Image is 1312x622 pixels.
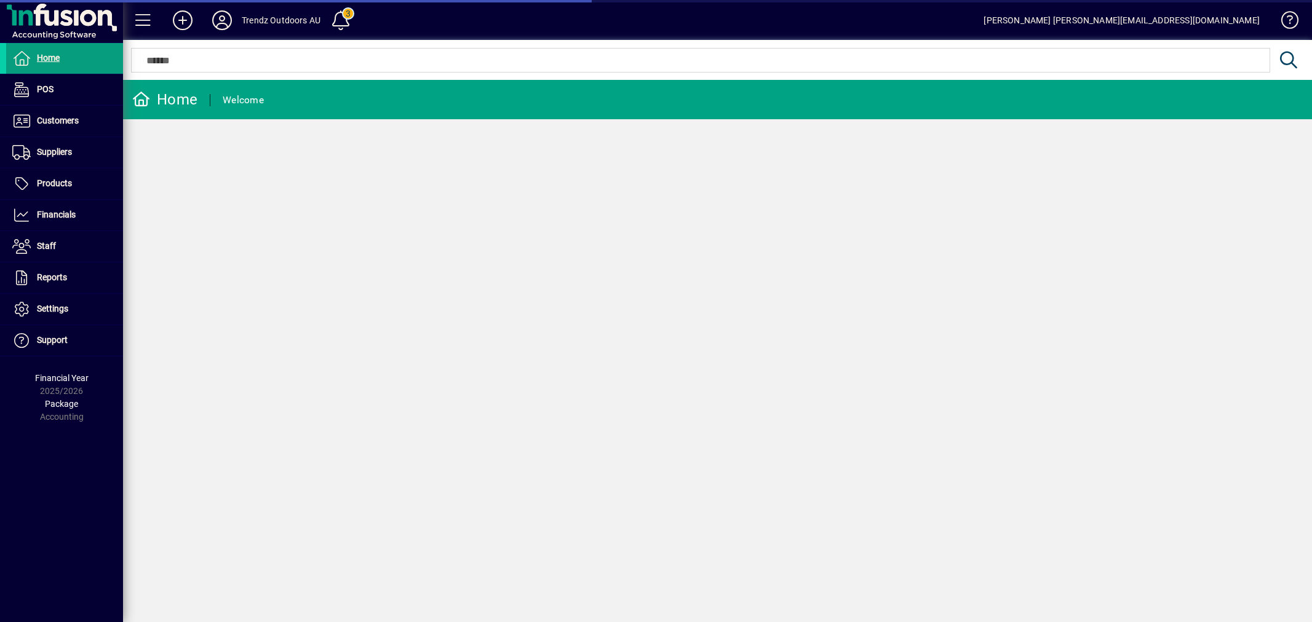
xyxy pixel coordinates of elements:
a: Staff [6,231,123,262]
span: Suppliers [37,147,72,157]
button: Add [163,9,202,31]
span: POS [37,84,54,94]
button: Profile [202,9,242,31]
div: [PERSON_NAME] [PERSON_NAME][EMAIL_ADDRESS][DOMAIN_NAME] [984,10,1260,30]
div: Trendz Outdoors AU [242,10,320,30]
span: Support [37,335,68,345]
span: Reports [37,272,67,282]
a: Suppliers [6,137,123,168]
a: Financials [6,200,123,230]
span: Financial Year [35,373,89,383]
a: POS [6,74,123,105]
a: Products [6,168,123,199]
div: Welcome [223,90,264,110]
span: Financials [37,210,76,219]
span: Settings [37,304,68,313]
span: Package [45,399,78,409]
a: Settings [6,294,123,325]
a: Customers [6,106,123,136]
span: Customers [37,116,79,125]
a: Knowledge Base [1272,2,1297,42]
div: Home [132,90,197,109]
span: Products [37,178,72,188]
a: Support [6,325,123,356]
a: Reports [6,262,123,293]
span: Home [37,53,60,63]
span: Staff [37,241,56,251]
